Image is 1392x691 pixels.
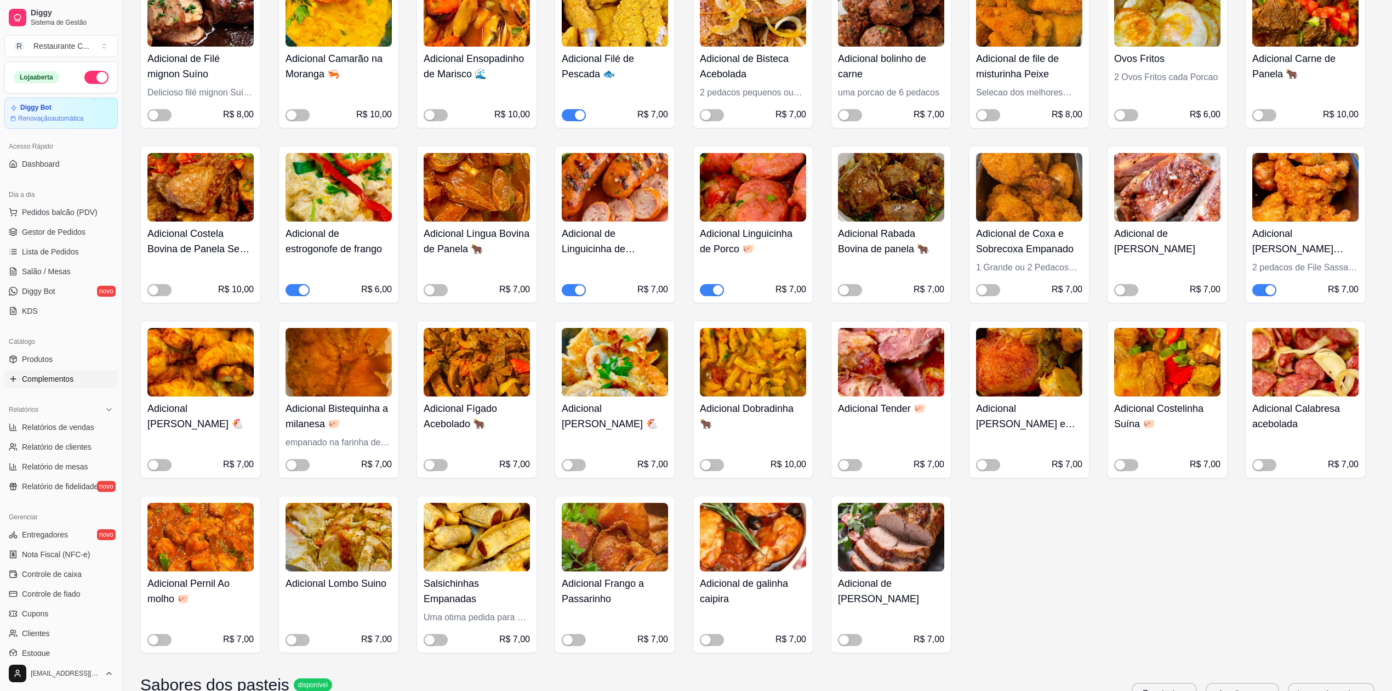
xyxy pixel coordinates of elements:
span: Relatório de clientes [22,441,92,452]
div: Uma otima pedida para o pessoal que ama cachorro quente, Vem 3 [424,611,530,624]
button: Alterar Status [84,71,109,84]
article: Renovação automática [18,114,83,123]
div: R$ 6,00 [1190,108,1220,121]
img: product-image [562,503,668,571]
span: R [14,41,25,52]
img: product-image [838,328,944,397]
img: product-image [147,153,254,222]
h4: Adicional de galinha caipira [700,576,806,607]
h4: Adicional Fígado Acebolado 🐂 [424,401,530,432]
a: Entregadoresnovo [4,526,118,543]
h4: Adicional [PERSON_NAME] 🐔 [147,401,254,432]
span: Controle de caixa [22,569,82,580]
h4: Adicional Costelinha Suína 🐖 [1114,401,1220,432]
div: Gerenciar [4,508,118,526]
div: Acesso Rápido [4,138,118,155]
div: empanado na farinha de rosca [286,436,392,449]
a: Estoque [4,644,118,662]
div: Delicioso filé mignon Suíno média de um pedaço grande ou dois menores [147,86,254,99]
span: Clientes [22,628,50,639]
div: R$ 6,00 [361,283,392,296]
img: product-image [562,328,668,397]
span: Entregadores [22,529,68,540]
h4: Adicional Tender 🐖 [838,401,944,416]
img: product-image [286,328,392,397]
div: R$ 7,00 [914,458,944,471]
div: R$ 7,00 [499,458,530,471]
img: product-image [700,153,806,222]
div: R$ 7,00 [637,283,668,296]
span: Relatórios [9,405,38,414]
span: Relatórios de vendas [22,422,94,433]
a: Clientes [4,625,118,642]
div: R$ 7,00 [1190,283,1220,296]
h4: Adicional Dobradinha 🐂 [700,401,806,432]
h4: Adicional Costela Bovina de Panela Sem osso 🐂 [147,226,254,257]
img: product-image [424,153,530,222]
span: Salão / Mesas [22,266,71,277]
img: product-image [147,503,254,571]
div: R$ 7,00 [1328,458,1359,471]
img: product-image [976,328,1082,397]
div: R$ 7,00 [1052,283,1082,296]
span: Diggy Bot [22,286,55,297]
img: product-image [700,503,806,571]
div: R$ 7,00 [914,108,944,121]
a: Dashboard [4,155,118,173]
h4: Salsichinhas Empanadas [424,576,530,607]
img: product-image [1252,153,1359,222]
h4: Adicional de Linguicinha de [PERSON_NAME] [562,226,668,257]
span: Produtos [22,354,53,365]
img: product-image [424,328,530,397]
h4: Adicional Frango a Passarinho [562,576,668,607]
a: Relatório de fidelidadenovo [4,478,118,495]
div: Loja aberta [14,71,59,83]
div: R$ 7,00 [637,108,668,121]
div: R$ 7,00 [1052,458,1082,471]
span: Relatório de mesas [22,461,88,472]
img: product-image [1114,153,1220,222]
h4: Adicional de Bisteca Acebolada [700,51,806,82]
div: Selecao dos melhores peixes Empanado sem espinha melhor que o file de pescada [976,86,1082,99]
span: Cupons [22,608,48,619]
a: Complementos [4,370,118,388]
img: product-image [147,328,254,397]
h4: Adicional [PERSON_NAME] e sobrecoxa🐔 [976,401,1082,432]
span: Gestor de Pedidos [22,226,85,237]
a: Relatórios de vendas [4,418,118,436]
a: Diggy Botnovo [4,282,118,300]
a: Controle de fiado [4,585,118,603]
img: product-image [1252,328,1359,397]
div: R$ 7,00 [775,633,806,646]
h4: Adicional Linguicinha de Porco 🐖 [700,226,806,257]
div: R$ 10,00 [356,108,392,121]
a: Cupons [4,605,118,622]
button: [EMAIL_ADDRESS][DOMAIN_NAME] [4,660,118,687]
div: R$ 7,00 [223,458,254,471]
div: R$ 7,00 [223,633,254,646]
div: Dia a dia [4,186,118,203]
button: Pedidos balcão (PDV) [4,203,118,221]
div: R$ 7,00 [914,283,944,296]
div: R$ 7,00 [637,458,668,471]
span: [EMAIL_ADDRESS][DOMAIN_NAME] [31,669,100,678]
h4: Adicional Calabresa acebolada [1252,401,1359,432]
a: Controle de caixa [4,565,118,583]
div: 2 Ovos Fritos cada Porcao [1114,71,1220,84]
a: Salão / Mesas [4,263,118,280]
span: Complementos [22,373,73,384]
h4: Adicional Rabada Bovina de panela 🐂 [838,226,944,257]
span: Estoque [22,648,50,659]
img: product-image [1114,328,1220,397]
h4: Adicional [PERSON_NAME] 🐔 [562,401,668,432]
div: R$ 7,00 [499,283,530,296]
div: R$ 7,00 [361,458,392,471]
span: Controle de fiado [22,588,81,599]
div: R$ 10,00 [494,108,530,121]
img: product-image [286,503,392,571]
div: R$ 10,00 [1323,108,1359,121]
a: Nota Fiscal (NFC-e) [4,546,118,563]
h4: Adicional de [PERSON_NAME] [1114,226,1220,257]
div: R$ 8,00 [1052,108,1082,121]
div: R$ 8,00 [223,108,254,121]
